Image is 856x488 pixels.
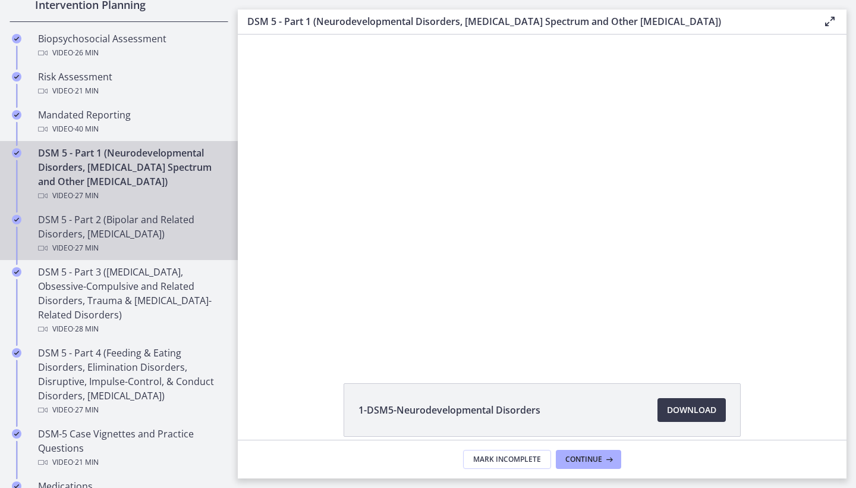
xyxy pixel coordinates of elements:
[657,398,726,422] a: Download
[12,72,21,82] i: Completed
[38,212,224,255] div: DSM 5 - Part 2 (Bipolar and Related Disorders, [MEDICAL_DATA])
[565,455,602,464] span: Continue
[667,403,716,417] span: Download
[38,122,224,136] div: Video
[38,46,224,60] div: Video
[38,189,224,203] div: Video
[73,322,99,336] span: · 28 min
[38,265,224,336] div: DSM 5 - Part 3 ([MEDICAL_DATA], Obsessive-Compulsive and Related Disorders, Trauma & [MEDICAL_DAT...
[12,110,21,120] i: Completed
[12,148,21,158] i: Completed
[73,122,99,136] span: · 40 min
[38,146,224,203] div: DSM 5 - Part 1 (Neurodevelopmental Disorders, [MEDICAL_DATA] Spectrum and Other [MEDICAL_DATA])
[73,241,99,255] span: · 27 min
[38,403,224,417] div: Video
[38,70,224,98] div: Risk Assessment
[73,46,99,60] span: · 26 min
[38,241,224,255] div: Video
[556,450,621,469] button: Continue
[38,455,224,470] div: Video
[38,322,224,336] div: Video
[463,450,551,469] button: Mark Incomplete
[73,455,99,470] span: · 21 min
[12,429,21,439] i: Completed
[473,455,541,464] span: Mark Incomplete
[12,267,21,277] i: Completed
[73,189,99,203] span: · 27 min
[38,427,224,470] div: DSM-5 Case Vignettes and Practice Questions
[38,32,224,60] div: Biopsychosocial Assessment
[73,403,99,417] span: · 27 min
[12,34,21,43] i: Completed
[38,84,224,98] div: Video
[38,108,224,136] div: Mandated Reporting
[358,403,540,417] span: 1-DSM5-Neurodevelopmental Disorders
[73,84,99,98] span: · 21 min
[238,35,846,356] iframe: Video Lesson
[12,215,21,224] i: Completed
[12,348,21,358] i: Completed
[38,346,224,417] div: DSM 5 - Part 4 (Feeding & Eating Disorders, Elimination Disorders, Disruptive, Impulse-Control, &...
[247,14,804,29] h3: DSM 5 - Part 1 (Neurodevelopmental Disorders, [MEDICAL_DATA] Spectrum and Other [MEDICAL_DATA])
